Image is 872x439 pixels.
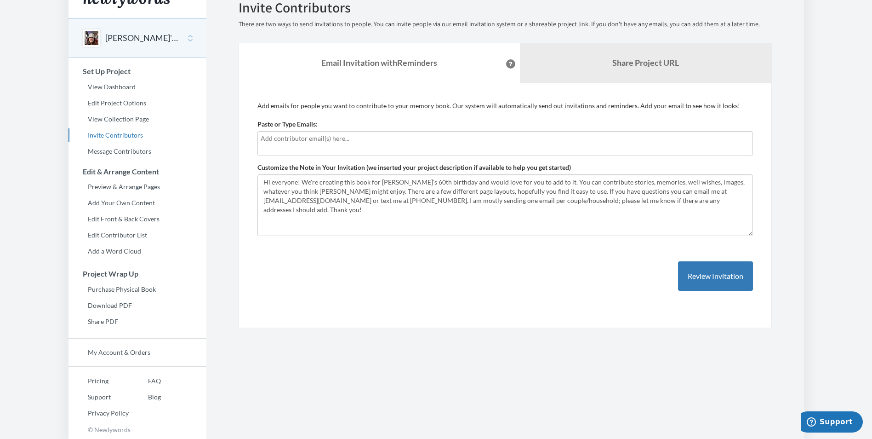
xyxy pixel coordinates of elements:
a: View Dashboard [68,80,206,94]
a: Invite Contributors [68,128,206,142]
a: Add a Word Cloud [68,244,206,258]
b: Share Project URL [612,58,679,68]
a: View Collection Page [68,112,206,126]
a: Privacy Policy [68,406,129,420]
h3: Project Wrap Up [69,270,206,278]
a: My Account & Orders [68,346,206,359]
textarea: Hi everyone! We're creating this book for [PERSON_NAME]'s 60th birthday and would love for you to... [257,174,753,236]
button: [PERSON_NAME]'s 60th birthday! [105,32,180,44]
a: Add Your Own Content [68,196,206,210]
label: Customize the Note in Your Invitation (we inserted your project description if available to help ... [257,163,571,172]
p: There are two ways to send invitations to people. You can invite people via our email invitation ... [239,20,772,29]
h3: Set Up Project [69,67,206,75]
a: Download PDF [68,299,206,312]
p: Add emails for people you want to contribute to your memory book. Our system will automatically s... [257,101,753,110]
h3: Edit & Arrange Content [69,168,206,176]
a: Edit Contributor List [68,228,206,242]
iframe: Opens a widget where you can chat to one of our agents [801,411,863,434]
a: Edit Front & Back Covers [68,212,206,226]
a: Purchase Physical Book [68,283,206,296]
input: Add contributor email(s) here... [261,133,750,144]
button: Review Invitation [678,261,753,291]
a: Share PDF [68,315,206,329]
label: Paste or Type Emails: [257,120,318,129]
p: © Newlywords [68,422,206,437]
a: Edit Project Options [68,96,206,110]
a: Message Contributors [68,144,206,158]
a: FAQ [129,374,161,388]
a: Pricing [68,374,129,388]
a: Preview & Arrange Pages [68,180,206,194]
a: Blog [129,390,161,404]
strong: Email Invitation with Reminders [321,58,437,68]
a: Support [68,390,129,404]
